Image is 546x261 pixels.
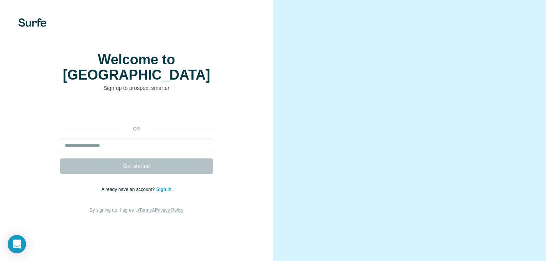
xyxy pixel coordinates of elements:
[18,18,46,27] img: Surfe's logo
[8,235,26,253] div: Open Intercom Messenger
[156,187,171,192] a: Sign in
[124,126,149,132] p: or
[139,207,152,213] a: Terms
[155,207,184,213] a: Privacy Policy
[56,103,217,120] iframe: Sign in with Google Button
[60,84,213,92] p: Sign up to prospect smarter
[102,187,156,192] span: Already have an account?
[60,52,213,83] h1: Welcome to [GEOGRAPHIC_DATA]
[90,207,184,213] span: By signing up, I agree to &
